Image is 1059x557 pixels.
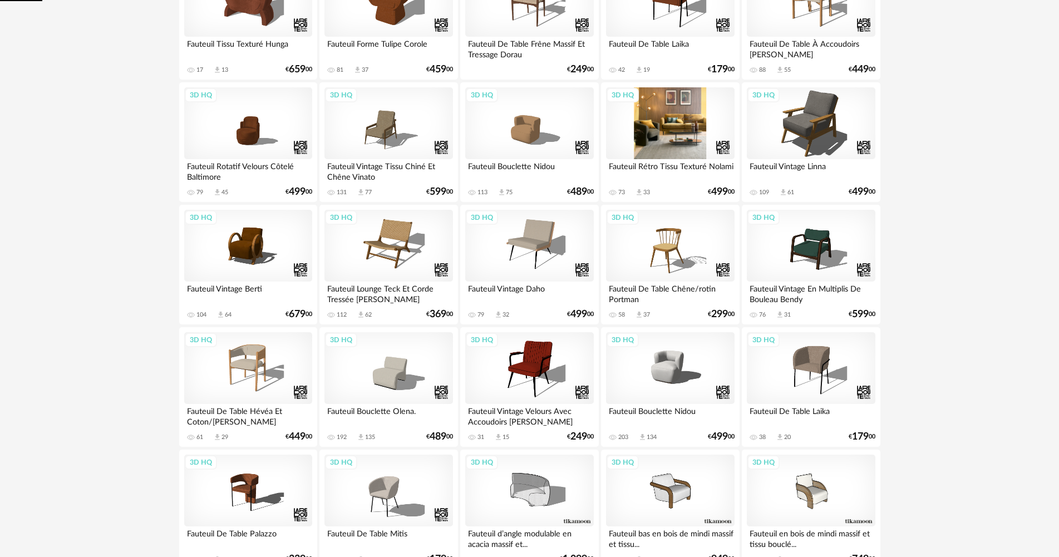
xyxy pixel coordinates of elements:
[643,311,650,319] div: 37
[465,37,593,59] div: Fauteuil De Table Frêne Massif Et Tressage Dorau
[216,310,225,319] span: Download icon
[570,66,587,73] span: 249
[325,455,357,470] div: 3D HQ
[852,433,869,441] span: 179
[185,455,217,470] div: 3D HQ
[635,66,643,74] span: Download icon
[184,282,312,304] div: Fauteuil Vintage Berti
[567,433,594,441] div: € 00
[426,310,453,318] div: € 00
[606,282,734,304] div: Fauteuil De Table Chêne/rotin Portman
[365,433,375,441] div: 135
[184,526,312,549] div: Fauteuil De Table Palazzo
[319,82,457,203] a: 3D HQ Fauteuil Vintage Tissu Chiné Et Chêne Vinato 131 Download icon 77 €59900
[747,88,780,102] div: 3D HQ
[570,188,587,196] span: 489
[357,433,365,441] span: Download icon
[325,210,357,225] div: 3D HQ
[324,404,452,426] div: Fauteuil Bouclette Olena.
[213,188,221,196] span: Download icon
[638,433,647,441] span: Download icon
[353,66,362,74] span: Download icon
[742,205,880,325] a: 3D HQ Fauteuil Vintage En Multiplis De Bouleau Bendy 76 Download icon 31 €59900
[289,310,306,318] span: 679
[747,455,780,470] div: 3D HQ
[503,311,509,319] div: 32
[465,282,593,304] div: Fauteuil Vintage Daho
[465,159,593,181] div: Fauteuil Bouclette Nidou
[784,66,791,74] div: 55
[607,210,639,225] div: 3D HQ
[365,189,372,196] div: 77
[494,310,503,319] span: Download icon
[852,310,869,318] span: 599
[466,455,498,470] div: 3D HQ
[337,311,347,319] div: 112
[426,66,453,73] div: € 00
[776,433,784,441] span: Download icon
[711,188,728,196] span: 499
[430,310,446,318] span: 369
[503,433,509,441] div: 15
[184,37,312,59] div: Fauteuil Tissu Texturé Hunga
[747,37,875,59] div: Fauteuil De Table À Accoudoirs [PERSON_NAME]
[635,310,643,319] span: Download icon
[759,311,766,319] div: 76
[747,404,875,426] div: Fauteuil De Table Laika
[618,311,625,319] div: 58
[319,327,457,447] a: 3D HQ Fauteuil Bouclette Olena. 192 Download icon 135 €48900
[494,433,503,441] span: Download icon
[852,188,869,196] span: 499
[184,404,312,426] div: Fauteuil De Table Hévéa Et Coton/[PERSON_NAME]
[337,189,347,196] div: 131
[324,159,452,181] div: Fauteuil Vintage Tissu Chiné Et Chêne Vinato
[606,37,734,59] div: Fauteuil De Table Laika
[759,189,769,196] div: 109
[324,526,452,549] div: Fauteuil De Table Mitis
[362,66,368,74] div: 37
[460,205,598,325] a: 3D HQ Fauteuil Vintage Daho 79 Download icon 32 €49900
[477,311,484,319] div: 79
[319,205,457,325] a: 3D HQ Fauteuil Lounge Teck Et Corde Tressée [PERSON_NAME] 112 Download icon 62 €36900
[285,188,312,196] div: € 00
[337,66,343,74] div: 81
[742,82,880,203] a: 3D HQ Fauteuil Vintage Linna 109 Download icon 61 €49900
[365,311,372,319] div: 62
[430,188,446,196] span: 599
[567,310,594,318] div: € 00
[607,333,639,347] div: 3D HQ
[606,526,734,549] div: Fauteuil bas en bois de mindi massif et tissu...
[618,66,625,74] div: 42
[185,210,217,225] div: 3D HQ
[225,311,231,319] div: 64
[747,210,780,225] div: 3D HQ
[221,189,228,196] div: 45
[747,526,875,549] div: Fauteuil en bois de mindi massif et tissu bouclé...
[196,66,203,74] div: 17
[460,82,598,203] a: 3D HQ Fauteuil Bouclette Nidou 113 Download icon 75 €48900
[357,188,365,196] span: Download icon
[506,189,513,196] div: 75
[337,433,347,441] div: 192
[430,66,446,73] span: 459
[426,188,453,196] div: € 00
[601,205,739,325] a: 3D HQ Fauteuil De Table Chêne/rotin Portman 58 Download icon 37 €29900
[711,310,728,318] span: 299
[607,455,639,470] div: 3D HQ
[179,327,317,447] a: 3D HQ Fauteuil De Table Hévéa Et Coton/[PERSON_NAME] 61 Download icon 29 €44900
[647,433,657,441] div: 134
[849,66,875,73] div: € 00
[430,433,446,441] span: 489
[213,66,221,74] span: Download icon
[477,433,484,441] div: 31
[747,333,780,347] div: 3D HQ
[289,66,306,73] span: 659
[601,82,739,203] a: 3D HQ Fauteuil Rétro Tissu Texturé Nolami 73 Download icon 33 €49900
[711,66,728,73] span: 179
[460,327,598,447] a: 3D HQ Fauteuil Vintage Velours Avec Accoudoirs [PERSON_NAME] 31 Download icon 15 €24900
[185,333,217,347] div: 3D HQ
[465,404,593,426] div: Fauteuil Vintage Velours Avec Accoudoirs [PERSON_NAME]
[570,310,587,318] span: 499
[849,433,875,441] div: € 00
[477,189,487,196] div: 113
